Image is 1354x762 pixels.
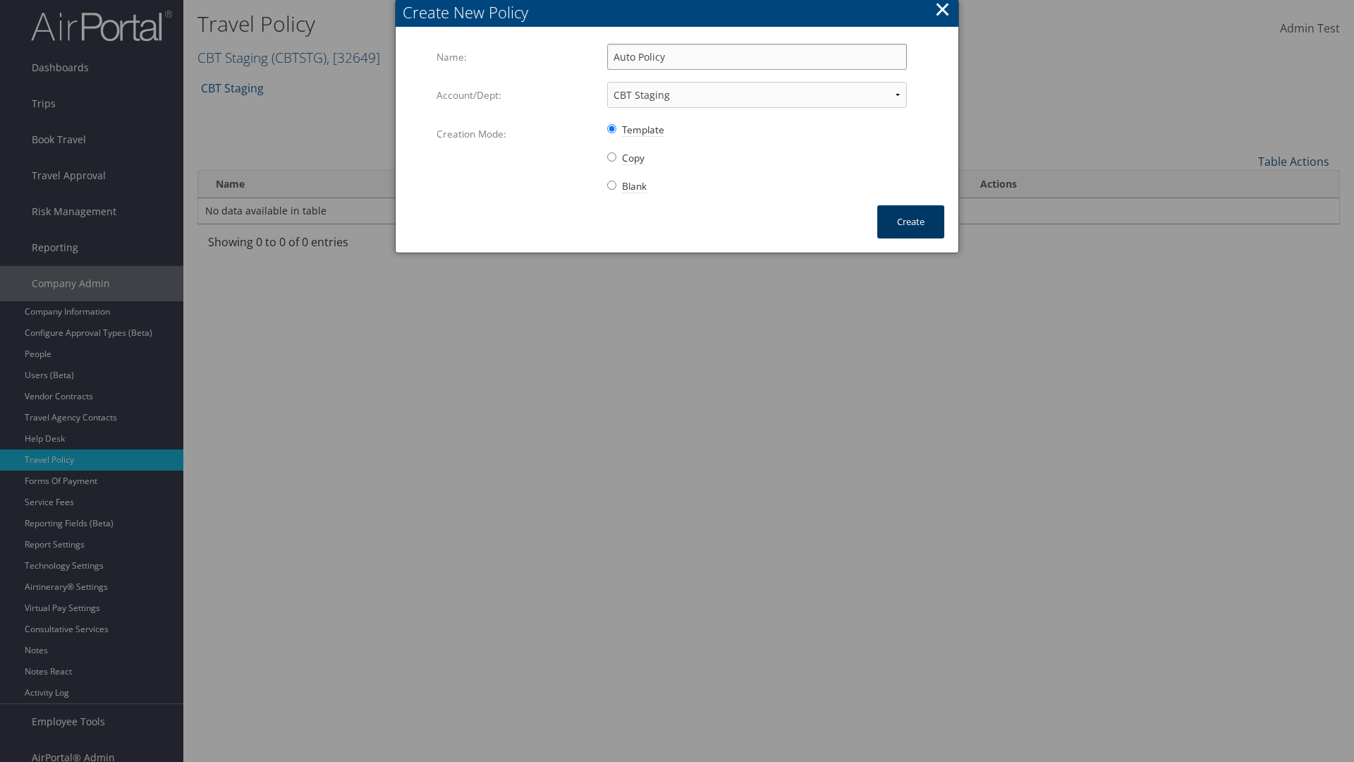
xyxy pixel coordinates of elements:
[437,82,597,109] label: Account/Dept:
[437,121,597,147] label: Creation Mode:
[437,44,597,71] label: Name:
[622,151,645,165] span: Copy
[622,123,664,137] span: Template
[877,205,944,238] button: Create
[403,1,958,23] div: Create New Policy
[622,179,647,193] span: Blank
